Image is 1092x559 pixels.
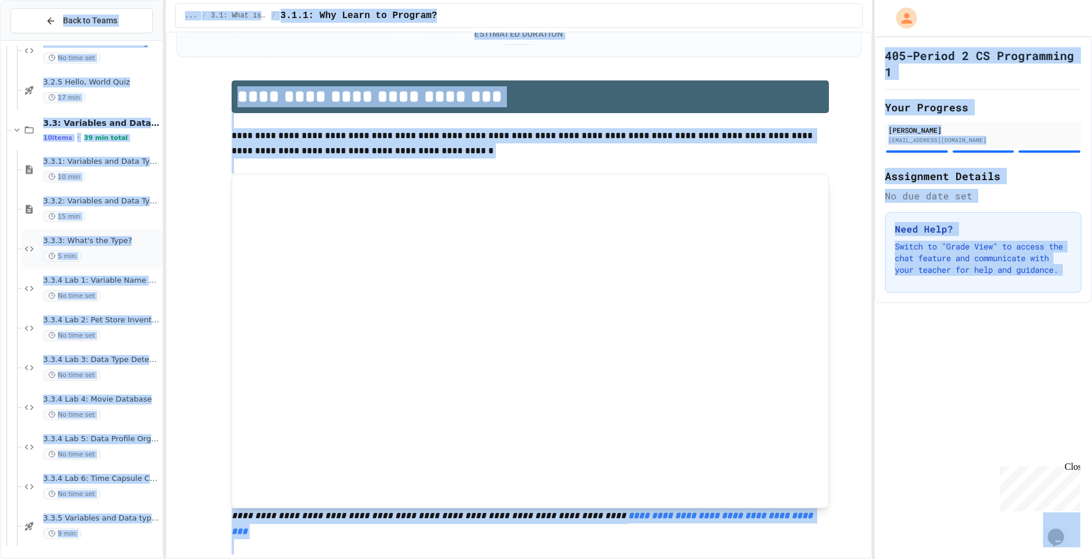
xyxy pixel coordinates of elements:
[885,47,1081,80] h1: 405-Period 2 CS Programming 1
[43,355,160,365] span: 3.3.4 Lab 3: Data Type Detective
[43,196,160,206] span: 3.3.2: Variables and Data Types - Review
[43,290,100,301] span: No time set
[43,118,160,128] span: 3.3: Variables and Data Types
[43,409,100,420] span: No time set
[211,11,267,20] span: 3.1: What is Code?
[43,157,160,167] span: 3.3.1: Variables and Data Types
[995,462,1080,511] iframe: chat widget
[185,11,198,20] span: ...
[5,5,80,74] div: Chat with us now!Close
[884,5,920,31] div: My Account
[885,189,1081,203] div: No due date set
[43,92,85,103] span: 17 min
[43,528,81,539] span: 9 min
[43,474,160,484] span: 3.3.4 Lab 6: Time Capsule Creator
[84,134,128,142] span: 39 min total
[271,11,275,20] span: /
[43,488,100,500] span: No time set
[43,276,160,286] span: 3.3.4 Lab 1: Variable Name Corrector
[43,134,72,142] span: 10 items
[63,15,117,27] span: Back to Teams
[43,78,160,87] span: 3.2.5 Hello, World Quiz
[43,514,160,523] span: 3.3.5 Variables and Data types - quiz
[895,241,1072,276] p: Switch to "Grade View" to access the chat feature and communicate with your teacher for help and ...
[43,251,81,262] span: 5 min
[43,211,85,222] span: 15 min
[43,370,100,381] span: No time set
[474,28,563,40] div: Estimated Duration
[202,11,206,20] span: /
[885,168,1081,184] h2: Assignment Details
[43,449,100,460] span: No time set
[1043,512,1080,547] iframe: chat widget
[885,99,1081,115] h2: Your Progress
[43,315,160,325] span: 3.3.4 Lab 2: Pet Store Inventory
[43,434,160,444] span: 3.3.4 Lab 5: Data Profile Organizer
[888,125,1078,135] div: [PERSON_NAME]
[10,8,153,33] button: Back to Teams
[43,395,160,405] span: 3.3.4 Lab 4: Movie Database
[43,171,85,182] span: 10 min
[888,136,1078,145] div: [EMAIL_ADDRESS][DOMAIN_NAME]
[281,9,437,23] span: 3.1.1: Why Learn to Program?
[895,222,1072,236] h3: Need Help?
[43,330,100,341] span: No time set
[43,52,100,64] span: No time set
[43,236,160,246] span: 3.3.3: What's the Type?
[77,133,79,142] span: •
